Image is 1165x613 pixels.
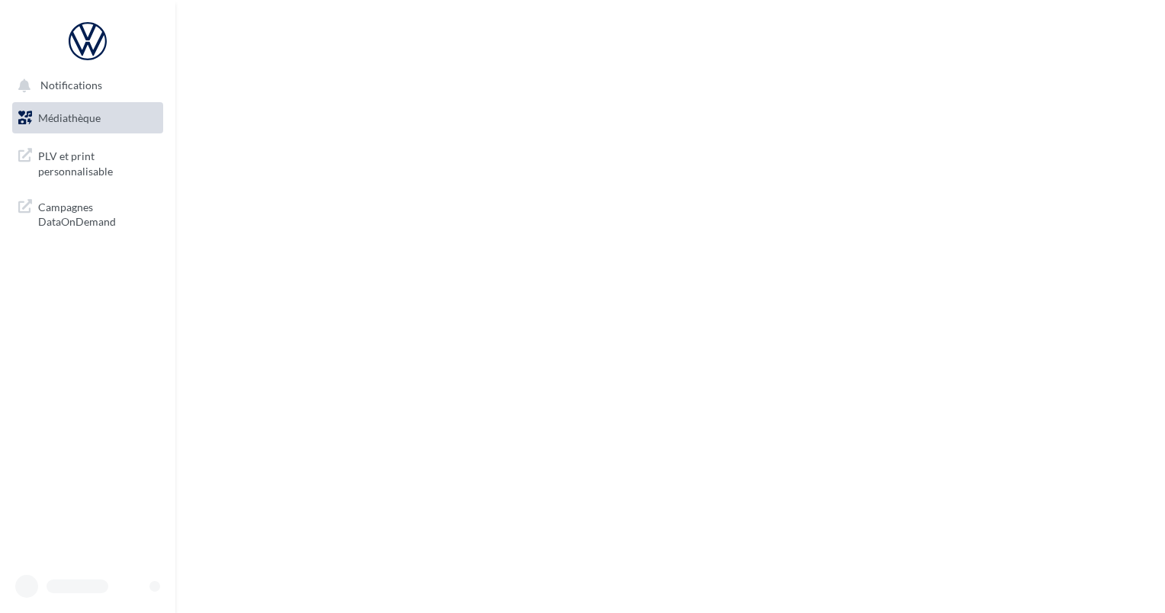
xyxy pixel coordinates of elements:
a: Médiathèque [9,102,166,134]
span: PLV et print personnalisable [38,146,157,178]
a: PLV et print personnalisable [9,140,166,185]
span: Campagnes DataOnDemand [38,197,157,229]
a: Campagnes DataOnDemand [9,191,166,236]
span: Médiathèque [38,111,101,124]
span: Notifications [40,79,102,92]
